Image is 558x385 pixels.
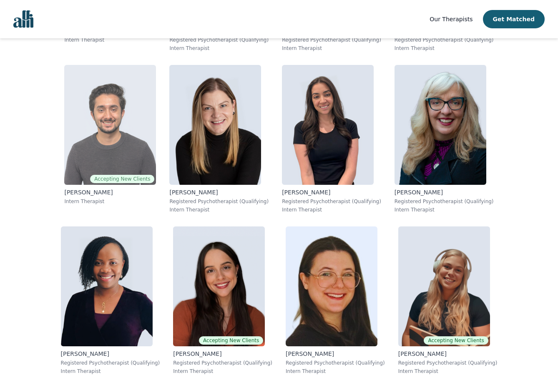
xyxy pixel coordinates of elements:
p: Intern Therapist [395,206,494,213]
img: Adefunke E._Adebowale [61,226,153,346]
img: Laura_Grohovac [173,226,265,346]
img: alli logo [13,10,33,28]
img: Tamara_Orlando [282,65,374,185]
p: Registered Psychotherapist (Qualifying) [286,360,385,366]
p: [PERSON_NAME] [64,188,156,196]
p: Intern Therapist [173,368,272,375]
p: [PERSON_NAME] [169,188,269,196]
p: Intern Therapist [169,206,269,213]
button: Get Matched [483,10,545,28]
p: Intern Therapist [64,37,156,43]
p: [PERSON_NAME] [395,188,494,196]
p: Intern Therapist [61,368,160,375]
p: Registered Psychotherapist (Qualifying) [169,198,269,205]
p: Registered Psychotherapist (Qualifying) [395,198,494,205]
p: Intern Therapist [169,45,269,52]
p: Intern Therapist [282,206,381,213]
p: Intern Therapist [286,368,385,375]
p: Intern Therapist [64,198,156,205]
p: Registered Psychotherapist (Qualifying) [61,360,160,366]
p: Registered Psychotherapist (Qualifying) [173,360,272,366]
a: Sarah_Wild[PERSON_NAME]Registered Psychotherapist (Qualifying)Intern Therapist [279,220,392,381]
a: Tamara_Orlando[PERSON_NAME]Registered Psychotherapist (Qualifying)Intern Therapist [275,58,388,220]
img: Melanie_Bennett [395,65,486,185]
p: Registered Psychotherapist (Qualifying) [395,37,494,43]
span: Accepting New Clients [90,175,154,183]
span: Our Therapists [430,16,473,22]
p: [PERSON_NAME] [61,350,160,358]
p: Registered Psychotherapist (Qualifying) [398,360,498,366]
p: Intern Therapist [398,368,498,375]
p: Intern Therapist [282,45,381,52]
a: Adefunke E._Adebowale[PERSON_NAME]Registered Psychotherapist (Qualifying)Intern Therapist [54,220,167,381]
span: Accepting New Clients [199,336,263,345]
p: Intern Therapist [395,45,494,52]
a: Daniel_MendesAccepting New Clients[PERSON_NAME]Intern Therapist [58,58,163,220]
p: Registered Psychotherapist (Qualifying) [169,37,269,43]
a: Our Therapists [430,14,473,24]
img: Kate_Gibson [169,65,261,185]
a: Melanie_Bennett[PERSON_NAME]Registered Psychotherapist (Qualifying)Intern Therapist [388,58,500,220]
span: Accepting New Clients [424,336,488,345]
img: Emerald_Weninger [398,226,490,346]
p: [PERSON_NAME] [173,350,272,358]
p: Registered Psychotherapist (Qualifying) [282,37,381,43]
a: Laura_GrohovacAccepting New Clients[PERSON_NAME]Registered Psychotherapist (Qualifying)Intern The... [166,220,279,381]
a: Kate_Gibson[PERSON_NAME]Registered Psychotherapist (Qualifying)Intern Therapist [163,58,275,220]
p: [PERSON_NAME] [398,350,498,358]
p: Registered Psychotherapist (Qualifying) [282,198,381,205]
p: [PERSON_NAME] [286,350,385,358]
a: Emerald_WeningerAccepting New Clients[PERSON_NAME]Registered Psychotherapist (Qualifying)Intern T... [392,220,504,381]
img: Daniel_Mendes [64,65,156,185]
img: Sarah_Wild [286,226,377,346]
p: [PERSON_NAME] [282,188,381,196]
